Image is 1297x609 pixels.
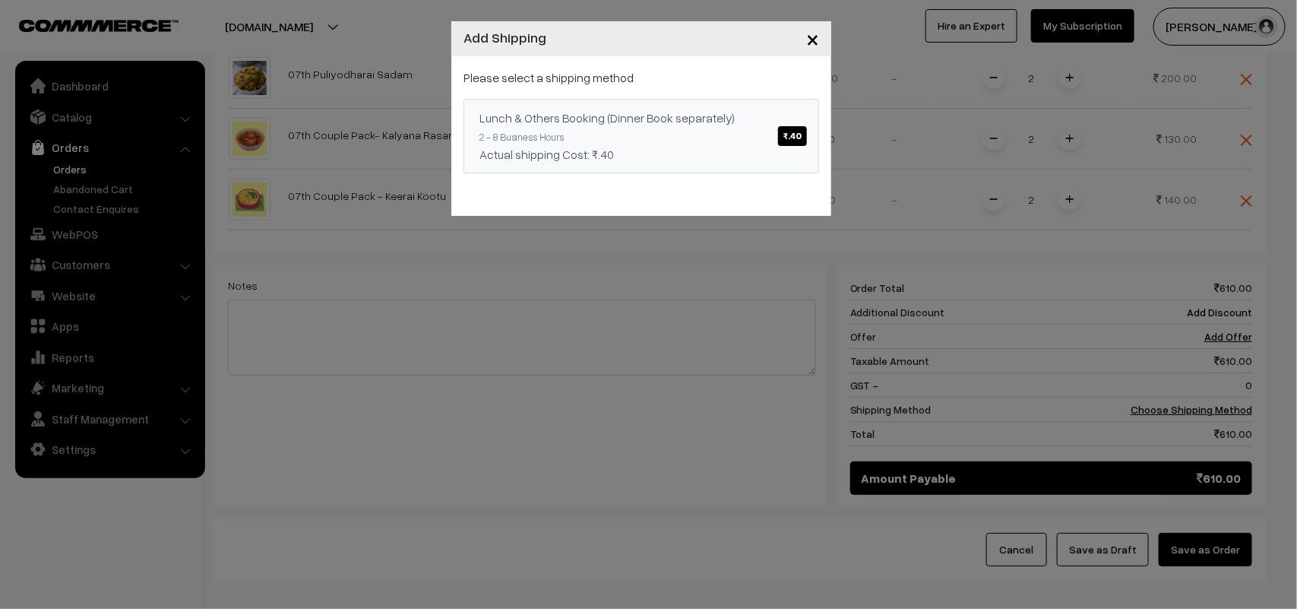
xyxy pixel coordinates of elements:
div: Lunch & Others Booking (Dinner Book separately) [479,109,803,127]
button: Close [794,15,831,62]
div: Actual shipping Cost: ₹.40 [479,145,803,163]
span: × [806,24,819,52]
span: ₹.40 [778,126,807,146]
small: 2 - 8 Business Hours [479,131,564,143]
p: Please select a shipping method [463,68,819,87]
a: Lunch & Others Booking (Dinner Book separately)₹.40 2 - 8 Business HoursActual shipping Cost: ₹.40 [463,99,819,173]
h4: Add Shipping [463,27,546,48]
